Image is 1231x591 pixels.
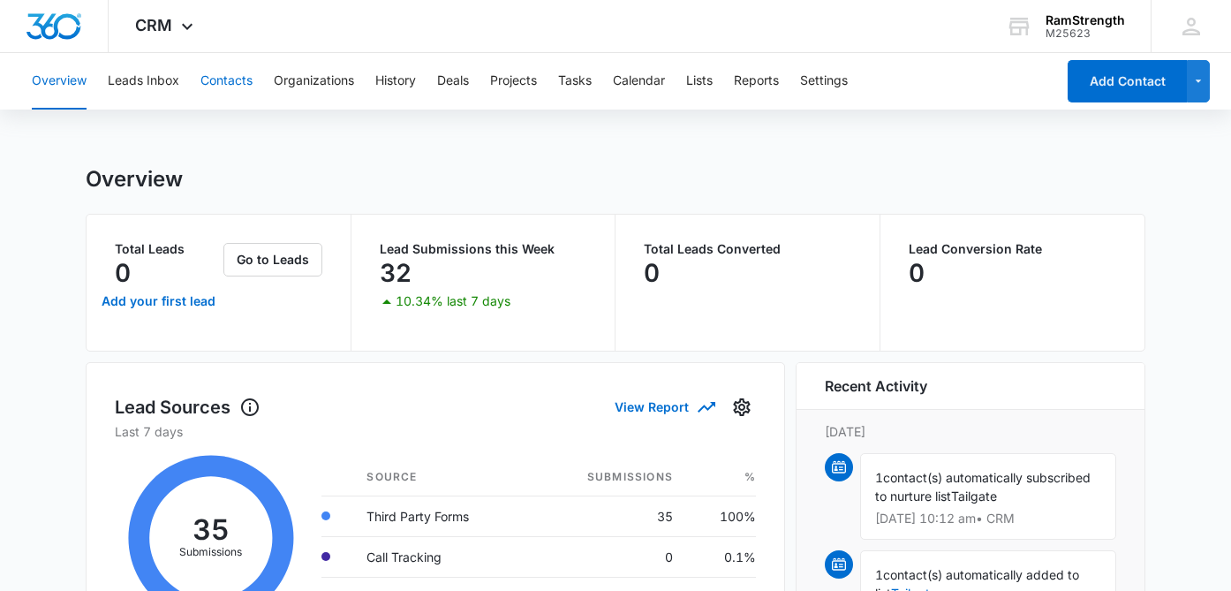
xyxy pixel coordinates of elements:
[1068,60,1187,102] button: Add Contact
[687,536,756,577] td: 0.1%
[558,53,592,110] button: Tasks
[108,53,179,110] button: Leads Inbox
[115,394,261,421] h1: Lead Sources
[909,259,925,287] p: 0
[223,252,322,267] a: Go to Leads
[909,243,1117,255] p: Lead Conversion Rate
[200,53,253,110] button: Contacts
[115,422,756,441] p: Last 7 days
[352,536,531,577] td: Call Tracking
[532,536,688,577] td: 0
[352,458,531,496] th: Source
[380,259,412,287] p: 32
[135,16,172,34] span: CRM
[375,53,416,110] button: History
[686,53,713,110] button: Lists
[1046,27,1125,40] div: account id
[875,470,1091,504] span: contact(s) automatically subscribed to nurture list
[825,375,927,397] h6: Recent Activity
[687,458,756,496] th: %
[951,489,997,504] span: Tailgate
[615,391,714,422] button: View Report
[352,496,531,536] td: Third Party Forms
[380,243,587,255] p: Lead Submissions this Week
[32,53,87,110] button: Overview
[687,496,756,536] td: 100%
[800,53,848,110] button: Settings
[734,53,779,110] button: Reports
[825,422,1116,441] p: [DATE]
[875,567,883,582] span: 1
[1046,13,1125,27] div: account name
[115,259,131,287] p: 0
[532,458,688,496] th: Submissions
[644,259,660,287] p: 0
[613,53,665,110] button: Calendar
[532,496,688,536] td: 35
[396,295,510,307] p: 10.34% last 7 days
[644,243,851,255] p: Total Leads Converted
[97,280,220,322] a: Add your first lead
[274,53,354,110] button: Organizations
[437,53,469,110] button: Deals
[115,243,220,255] p: Total Leads
[875,470,883,485] span: 1
[728,393,756,421] button: Settings
[86,166,183,193] h1: Overview
[490,53,537,110] button: Projects
[875,512,1101,525] p: [DATE] 10:12 am • CRM
[223,243,322,277] button: Go to Leads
